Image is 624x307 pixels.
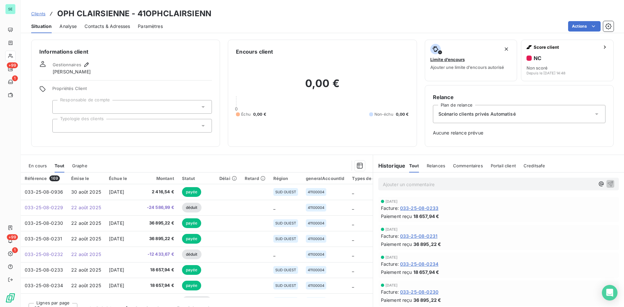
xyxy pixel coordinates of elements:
div: generalAccountId [306,176,344,181]
span: [PERSON_NAME] [53,69,91,75]
span: 033-25-08-0234 [25,283,63,288]
button: Score clientNCNon scoréDepuis le [DATE] 14:48 [521,40,614,81]
span: Situation [31,23,52,30]
span: Tout [55,163,64,168]
span: _ [352,283,354,288]
span: 41100004 [308,221,324,225]
span: 18 657,94 € [147,282,174,289]
span: Score client [534,45,600,50]
span: +99 [7,234,18,240]
span: Paiement reçu [381,213,412,220]
div: Open Intercom Messenger [602,285,617,301]
span: 1 [12,75,18,81]
span: [DATE] [109,283,124,288]
span: _ [352,251,354,257]
button: Actions [568,21,601,32]
span: Gestionnaires [53,62,81,67]
span: Scénario clients privés Automatisé [438,111,516,117]
span: Paramètres [138,23,163,30]
span: 41100004 [308,252,324,256]
span: 41100004 [308,268,324,272]
span: Paiement reçu [381,241,412,248]
span: Commentaires [453,163,483,168]
span: payée [182,218,201,228]
span: Limite d’encours [430,57,465,62]
span: 1 [12,247,18,253]
span: 41100004 [308,206,324,210]
span: -12 433,67 € [147,251,174,258]
span: 033-25-08-0233 [400,205,438,211]
img: Logo LeanPay [5,293,16,303]
span: payée [182,265,201,275]
span: SUD OUEST [275,190,296,194]
span: déduit [182,203,201,212]
h6: Informations client [39,48,212,56]
div: SE [5,4,16,14]
span: 22 août 2025 [71,205,101,210]
span: 0,00 € [253,111,266,117]
div: Région [273,176,298,181]
span: [DATE] [385,255,398,259]
span: Facture : [381,233,399,239]
div: Types de contentieux [352,176,398,181]
span: Creditsafe [524,163,545,168]
span: 30 août 2025 [71,189,101,195]
span: 2 416,54 € [147,189,174,195]
span: Paiement reçu [381,269,412,275]
span: _ [352,220,354,226]
div: Référence [25,175,63,181]
span: [DATE] [385,199,398,203]
span: Facture : [381,261,399,267]
span: 033-25-08-0230 [25,220,63,226]
div: Retard [245,176,266,181]
div: Montant [147,176,174,181]
span: compensée [182,296,212,306]
span: 41100004 [308,284,324,288]
span: Facture : [381,205,399,211]
span: 36 895,22 € [147,236,174,242]
span: SUD OUEST [275,284,296,288]
span: payée [182,234,201,244]
span: payée [182,187,201,197]
span: _ [273,205,275,210]
span: 22 août 2025 [71,267,101,273]
h6: Relance [433,93,605,101]
div: Échue le [109,176,139,181]
span: 41100004 [308,190,324,194]
span: Non scoré [526,65,548,70]
span: Relances [427,163,445,168]
span: 033-25-08-0233 [25,267,63,273]
span: Clients [31,11,45,16]
span: 033-25-08-0936 [25,189,63,195]
div: Émise le [71,176,101,181]
span: [DATE] [109,267,124,273]
span: 36 895,22 € [413,241,441,248]
span: 033-25-08-0229 [25,205,63,210]
span: Propriétés Client [52,86,212,95]
span: _ [352,205,354,210]
span: Analyse [59,23,77,30]
span: En cours [29,163,47,168]
span: 169 [49,175,59,181]
span: Non-échu [374,111,393,117]
span: 18 657,94 € [413,269,439,275]
span: _ [352,236,354,241]
h6: Historique [373,162,406,170]
span: _ [352,267,354,273]
span: [DATE] [109,220,124,226]
h3: OPH CLAIRSIENNE - 41OPHCLAIRSIENN [57,8,211,19]
input: Ajouter une valeur [58,123,63,129]
span: 22 août 2025 [71,220,101,226]
span: 033-25-08-0231 [400,233,437,239]
span: payée [182,281,201,290]
span: 033-25-08-0231 [25,236,62,241]
span: déduit [182,249,201,259]
span: 36 895,22 € [147,220,174,226]
span: Contacts & Adresses [84,23,130,30]
button: Limite d’encoursAjouter une limite d’encours autorisé [425,40,517,81]
span: [DATE] [385,283,398,287]
span: [DATE] [109,236,124,241]
span: Paiement reçu [381,297,412,303]
h2: 0,00 € [236,77,409,96]
span: 22 août 2025 [71,283,101,288]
